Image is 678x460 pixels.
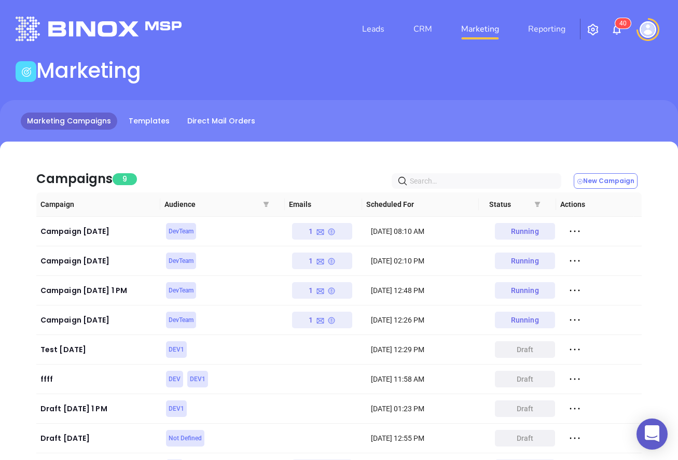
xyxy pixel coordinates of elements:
span: filter [534,201,541,207]
div: draft [517,371,534,387]
div: draft [517,430,534,447]
button: New Campaign [574,173,638,189]
span: 0 [623,20,627,27]
div: draft [517,400,534,417]
div: 1 [309,282,335,299]
div: Running [511,253,539,269]
div: 1 [309,312,335,328]
img: iconSetting [587,23,599,36]
h1: Marketing [36,58,141,83]
div: [DATE] 12:55 PM [371,433,480,444]
th: Emails [285,192,363,217]
span: DevTeam [169,285,193,296]
div: [DATE] 02:10 PM [371,255,480,267]
a: Leads [358,19,389,39]
span: 9 [113,173,137,185]
sup: 40 [615,18,631,29]
th: Actions [556,192,634,217]
span: DEV1 [169,344,184,355]
span: filter [261,192,271,216]
div: [DATE] 11:58 AM [371,373,480,385]
span: DevTeam [169,255,193,267]
div: Running [511,282,539,299]
img: user [640,21,656,38]
a: Marketing Campaigns [21,113,117,130]
span: 4 [619,20,623,27]
input: Search… [410,175,547,187]
div: Draft [DATE] [40,432,158,444]
div: Campaigns [36,170,113,188]
div: [DATE] 12:48 PM [371,285,480,296]
div: Running [511,223,539,240]
div: Campaign [DATE] [40,314,158,326]
span: DEV1 [190,373,205,385]
a: Reporting [524,19,570,39]
div: Running [511,312,539,328]
span: Not Defined [169,433,202,444]
img: logo [16,17,182,41]
span: filter [263,201,269,207]
div: Draft [DATE] 1 PM [40,402,158,415]
span: DevTeam [169,314,193,326]
a: Marketing [457,19,503,39]
img: iconNotification [611,23,623,36]
a: Templates [122,113,176,130]
div: [DATE] 01:23 PM [371,403,480,414]
a: Direct Mail Orders [181,113,261,130]
span: filter [532,192,543,216]
div: Campaign [DATE] 1 PM [40,284,158,297]
div: draft [517,341,534,358]
span: DEV [169,373,181,385]
th: Campaign [36,192,160,217]
a: CRM [409,19,436,39]
div: Campaign [DATE] [40,225,158,238]
span: Status [489,199,552,210]
div: [DATE] 08:10 AM [371,226,480,237]
span: DEV1 [169,403,184,414]
span: DevTeam [169,226,193,237]
th: Scheduled For [362,192,478,217]
div: [DATE] 12:26 PM [371,314,480,326]
div: ffff [40,373,158,385]
div: 1 [309,253,335,269]
div: [DATE] 12:29 PM [371,344,480,355]
div: Campaign [DATE] [40,255,158,267]
div: 1 [309,223,335,240]
span: Audience [164,199,280,210]
div: Test [DATE] [40,343,158,356]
